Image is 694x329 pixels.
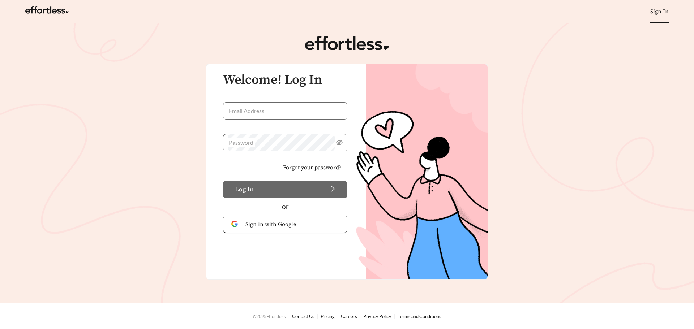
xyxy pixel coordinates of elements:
[223,202,347,212] div: or
[650,8,669,15] a: Sign In
[341,313,357,319] a: Careers
[283,163,342,172] span: Forgot your password?
[253,313,286,319] span: © 2025 Effortless
[277,160,347,175] button: Forgot your password?
[363,313,391,319] a: Privacy Policy
[223,216,347,233] button: Sign in with Google
[231,221,240,228] img: Google Authentication
[336,139,343,146] span: eye-invisible
[223,73,347,87] h3: Welcome! Log In
[398,313,441,319] a: Terms and Conditions
[321,313,335,319] a: Pricing
[245,220,339,229] span: Sign in with Google
[223,181,347,198] button: Log Inarrow-right
[292,313,314,319] a: Contact Us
